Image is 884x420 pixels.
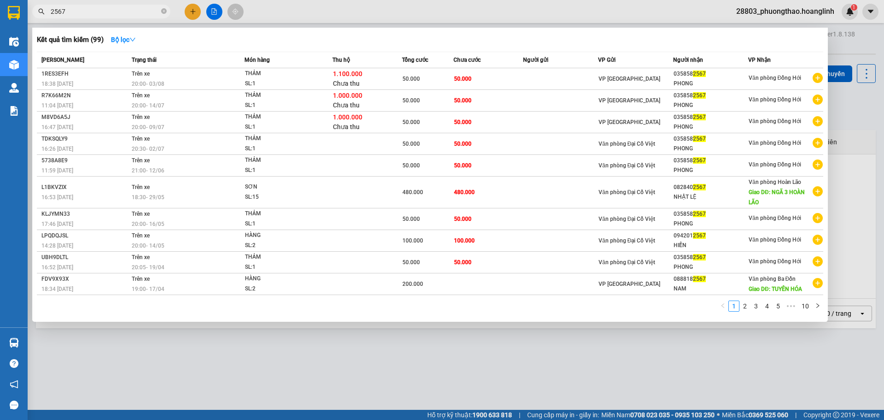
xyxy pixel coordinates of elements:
a: 4 [762,301,772,311]
span: Trên xe [132,92,150,99]
div: HÀNG [245,274,314,284]
img: solution-icon [9,106,19,116]
input: Tìm tên, số ĐT hoặc mã đơn [51,6,159,17]
div: THẢM [245,155,314,166]
span: 50.000 [402,162,420,169]
div: PHONG [674,79,748,89]
span: Văn phòng Đại Cồ Việt [599,259,655,266]
div: 5738A8E9 [41,156,129,166]
img: warehouse-icon [9,338,19,348]
img: logo-vxr [8,6,20,20]
h3: Kết quả tìm kiếm ( 99 ) [37,35,104,45]
span: Món hàng [244,57,270,63]
div: THẢM [245,134,314,144]
span: plus-circle [813,278,823,288]
div: FDV9X93X [41,274,129,284]
span: 11:59 [DATE] [41,167,73,174]
span: 2567 [693,71,706,77]
span: Người nhận [673,57,703,63]
img: warehouse-icon [9,60,19,70]
div: KLJYMN33 [41,209,129,219]
li: 5 [773,301,784,312]
button: right [812,301,823,312]
div: LPQDQJSL [41,231,129,241]
span: 2567 [693,114,706,120]
span: Văn phòng Đồng Hới [749,118,801,124]
img: warehouse-icon [9,37,19,47]
span: 20:00 - 03/08 [132,81,164,87]
span: 21:00 - 12/06 [132,167,164,174]
span: message [10,401,18,409]
span: close-circle [161,7,167,16]
span: Tổng cước [402,57,428,63]
a: 3 [751,301,761,311]
div: SƠN [245,182,314,192]
span: Trên xe [132,71,150,77]
span: VP [GEOGRAPHIC_DATA] [599,76,660,82]
span: Trên xe [132,136,150,142]
span: down [129,36,136,43]
span: 50.000 [454,141,471,147]
span: 2567 [693,232,706,239]
span: 1.000.000 [333,92,362,99]
div: PHONG [674,101,748,110]
button: Bộ lọcdown [104,32,143,47]
span: 14:28 [DATE] [41,243,73,249]
span: 100.000 [454,237,475,244]
div: 035858 [674,112,748,122]
span: Văn phòng Đồng Hới [749,237,801,243]
span: VP [GEOGRAPHIC_DATA] [599,281,660,287]
span: Văn phòng Đại Cồ Việt [599,189,655,195]
span: Trên xe [132,232,150,239]
div: SL: 1 [245,144,314,154]
span: plus-circle [813,235,823,245]
span: 2567 [693,136,706,142]
span: 19:00 - 17/04 [132,286,164,292]
span: Văn phòng Hoàn Lão [749,179,801,185]
div: PHONG [674,166,748,175]
span: VP [GEOGRAPHIC_DATA] [599,97,660,104]
span: 20:00 - 14/05 [132,243,164,249]
li: 4 [762,301,773,312]
div: L1BKVZIX [41,183,129,192]
span: Trạng thái [132,57,157,63]
span: [PERSON_NAME] [41,57,84,63]
div: PHONG [674,122,748,132]
span: Trên xe [132,184,150,190]
span: 16:52 [DATE] [41,264,73,271]
span: Văn phòng Đại Cồ Việt [599,216,655,222]
span: right [815,303,820,308]
span: Trên xe [132,157,150,164]
span: VP Gửi [598,57,616,63]
span: Chưa thu [333,101,360,109]
div: SL: 1 [245,79,314,89]
span: Người gửi [523,57,548,63]
span: 50.000 [402,119,420,125]
div: SL: 1 [245,122,314,132]
span: question-circle [10,359,18,368]
span: 50.000 [454,76,471,82]
span: plus-circle [813,186,823,196]
span: 16:47 [DATE] [41,124,73,130]
span: 50.000 [402,97,420,104]
span: Chưa thu [333,123,360,130]
a: 5 [773,301,783,311]
div: THẢM [245,90,314,101]
div: HIỀN [674,241,748,250]
span: 50.000 [454,216,471,222]
div: R7K66M2N [41,91,129,101]
div: SL: 1 [245,101,314,111]
div: 035858 [674,156,748,166]
div: SL: 2 [245,284,314,294]
div: NHẬT LỆ [674,192,748,202]
div: 1RES3EFH [41,69,129,79]
span: Giao DĐ: NGÃ 3 HOÀN LÃO [749,189,805,206]
div: SL: 1 [245,219,314,229]
li: 1 [728,301,739,312]
span: Chưa cước [454,57,481,63]
span: 18:30 - 29/05 [132,194,164,201]
span: 2567 [693,254,706,260]
span: 17:46 [DATE] [41,221,73,227]
span: Trên xe [132,211,150,217]
span: 50.000 [402,216,420,222]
